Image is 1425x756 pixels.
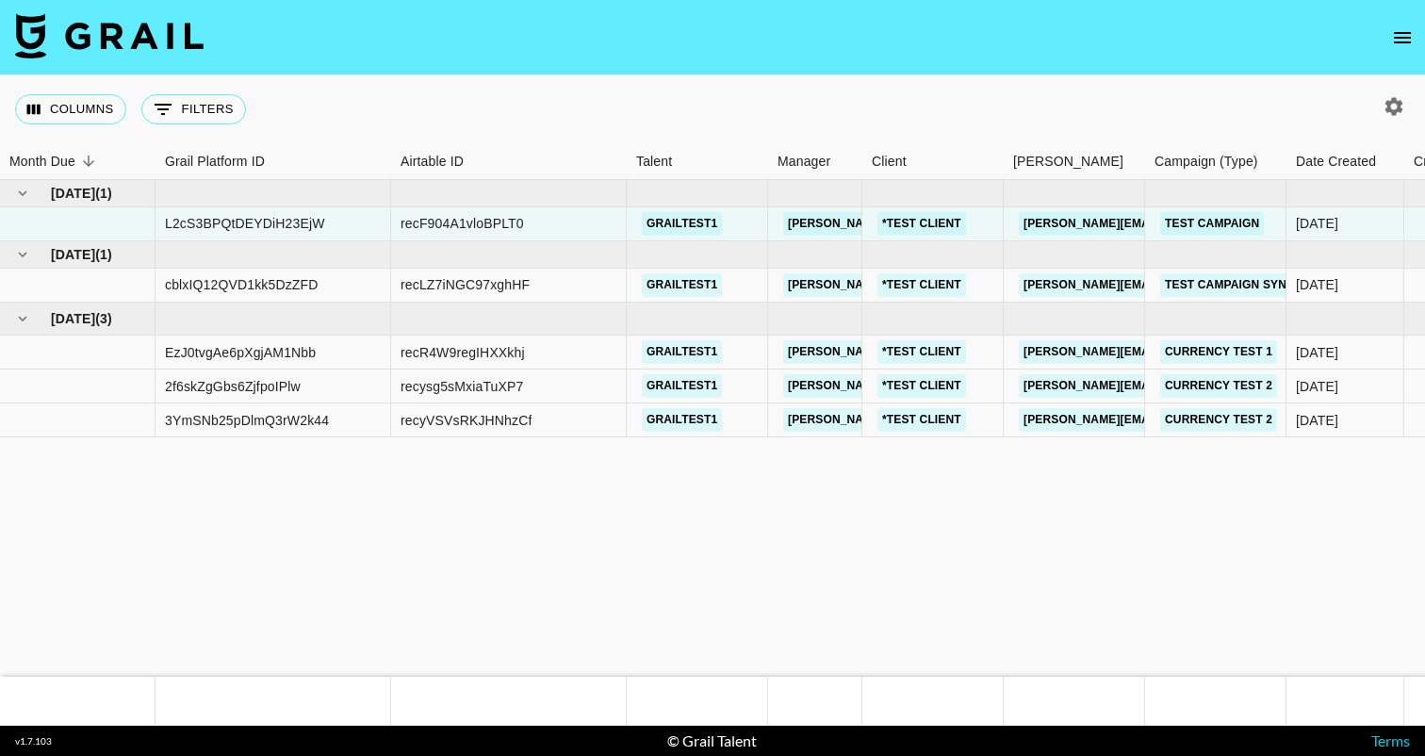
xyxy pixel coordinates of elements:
span: ( 1 ) [95,184,112,203]
button: open drawer [1384,19,1421,57]
div: Talent [627,143,768,180]
div: Talent [636,143,672,180]
a: [PERSON_NAME][EMAIL_ADDRESS][PERSON_NAME][DOMAIN_NAME] [1019,374,1423,398]
div: [PERSON_NAME] [1013,143,1123,180]
a: grailtest1 [642,408,722,432]
div: 3/6/2025 [1296,214,1338,233]
div: L2cS3BPQtDEYDiH23EjW [165,214,325,233]
button: Select columns [15,94,126,124]
button: Sort [75,148,102,174]
button: hide children [9,180,36,206]
div: Date Created [1286,143,1404,180]
div: 6/26/2025 [1296,377,1338,396]
a: grailtest1 [642,374,722,398]
div: Grail Platform ID [165,143,265,180]
a: [PERSON_NAME][EMAIL_ADDRESS][PERSON_NAME][DOMAIN_NAME] [1019,212,1423,236]
a: [PERSON_NAME][EMAIL_ADDRESS][PERSON_NAME][DOMAIN_NAME] [1019,340,1423,364]
div: Booker [1004,143,1145,180]
a: Test Campaign [1160,212,1264,236]
a: Test Campaign Sync Updates [1160,273,1357,297]
div: Airtable ID [391,143,627,180]
a: [PERSON_NAME][EMAIL_ADDRESS][PERSON_NAME][DOMAIN_NAME] [783,340,1187,364]
span: [DATE] [51,245,95,264]
button: hide children [9,241,36,268]
div: cblxIQ12QVD1kk5DzZFD [165,275,318,294]
a: [PERSON_NAME][EMAIL_ADDRESS][PERSON_NAME][DOMAIN_NAME] [1019,273,1423,297]
a: [PERSON_NAME][EMAIL_ADDRESS][PERSON_NAME][DOMAIN_NAME] [783,212,1187,236]
img: Grail Talent [15,13,204,58]
div: Month Due [9,143,75,180]
button: Show filters [141,94,246,124]
a: [PERSON_NAME][EMAIL_ADDRESS][PERSON_NAME][DOMAIN_NAME] [783,273,1187,297]
span: [DATE] [51,309,95,328]
a: *TEST CLIENT [877,273,966,297]
div: recR4W9regIHXXkhj [401,343,525,362]
div: EzJ0tvgAe6pXgjAM1Nbb [165,343,316,362]
div: Airtable ID [401,143,464,180]
div: 3YmSNb25pDlmQ3rW2k44 [165,411,329,430]
div: Manager [778,143,830,180]
a: grailtest1 [642,273,722,297]
a: Currency Test 2 [1160,408,1277,432]
span: ( 3 ) [95,309,112,328]
a: Currency Test 2 [1160,374,1277,398]
a: Terms [1371,731,1410,749]
div: Date Created [1296,143,1376,180]
div: recysg5sMxiaTuXP7 [401,377,523,396]
span: ( 1 ) [95,245,112,264]
a: *TEST CLIENT [877,340,966,364]
div: Campaign (Type) [1145,143,1286,180]
a: *TEST CLIENT [877,408,966,432]
a: grailtest1 [642,212,722,236]
a: [PERSON_NAME][EMAIL_ADDRESS][PERSON_NAME][DOMAIN_NAME] [1019,408,1423,432]
a: Currency Test 1 [1160,340,1277,364]
div: Grail Platform ID [156,143,391,180]
a: *TEST CLIENT [877,212,966,236]
div: 9/3/2025 [1296,275,1338,294]
a: grailtest1 [642,340,722,364]
div: recyVSVsRKJHNhzCf [401,411,532,430]
div: recF904A1vloBPLT0 [401,214,524,233]
div: Manager [768,143,862,180]
div: Client [872,143,907,180]
div: recLZ7iNGC97xghHF [401,275,530,294]
div: v 1.7.103 [15,735,52,748]
a: *TEST CLIENT [877,374,966,398]
div: 6/4/2025 [1296,343,1338,362]
div: Campaign (Type) [1155,143,1258,180]
span: [DATE] [51,184,95,203]
div: Client [862,143,1004,180]
a: [PERSON_NAME][EMAIL_ADDRESS][PERSON_NAME][DOMAIN_NAME] [783,374,1187,398]
button: hide children [9,305,36,332]
a: [PERSON_NAME][EMAIL_ADDRESS][PERSON_NAME][DOMAIN_NAME] [783,408,1187,432]
div: 2f6skZgGbs6ZjfpoIPlw [165,377,301,396]
div: © Grail Talent [667,731,757,750]
div: 6/26/2025 [1296,411,1338,430]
